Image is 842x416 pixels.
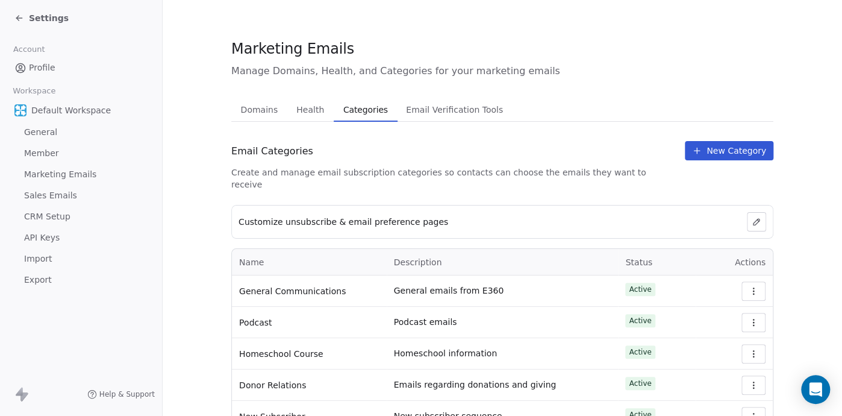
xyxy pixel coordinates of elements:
[24,147,59,160] span: Member
[239,216,448,228] span: Customize unsubscribe & email preference pages
[338,101,393,118] span: Categories
[14,12,69,24] a: Settings
[10,165,152,184] a: Marketing Emails
[14,104,27,116] img: Engage%20360%20Logo_427x427_Final@1x%20copy.png
[394,257,442,267] span: Description
[31,104,111,116] span: Default Workspace
[685,141,773,160] button: New Category
[10,186,152,206] a: Sales Emails
[24,168,96,181] span: Marketing Emails
[239,256,264,269] span: Name
[735,257,766,267] span: Actions
[29,12,69,24] span: Settings
[394,316,457,328] span: Podcast emails
[239,317,272,329] span: Podcast
[24,189,77,202] span: Sales Emails
[629,378,651,389] span: Active
[8,82,61,100] span: Workspace
[24,210,70,223] span: CRM Setup
[231,64,773,78] span: Manage Domains, Health, and Categories for your marketing emails
[231,40,354,58] span: Marketing Emails
[24,232,60,244] span: API Keys
[625,257,652,267] span: Status
[401,101,508,118] span: Email Verification Tools
[87,389,155,399] a: Help & Support
[394,379,557,391] span: Emails regarding donations and giving
[231,166,675,191] span: Create and manage email subscription categories so contacts can choose the emails they want to re...
[394,347,497,359] span: Homeschool information
[629,284,651,295] span: Active
[239,285,346,297] span: General Communications
[10,207,152,227] a: CRM Setup
[24,253,52,265] span: Import
[706,145,766,157] span: New Category
[239,348,323,360] span: Homeschool Course
[8,40,50,58] span: Account
[236,101,283,118] span: Domains
[10,143,152,163] a: Member
[10,122,152,142] a: General
[231,144,313,159] span: Email Categories
[629,315,651,326] span: Active
[29,61,55,74] span: Profile
[10,58,152,78] a: Profile
[24,126,57,139] span: General
[394,285,504,297] span: General emails from E360
[10,228,152,248] a: API Keys
[24,274,52,286] span: Export
[292,101,329,118] span: Health
[99,389,155,399] span: Help & Support
[239,379,306,391] span: Donor Relations
[801,375,830,404] div: Open Intercom Messenger
[10,249,152,269] a: Import
[10,270,152,290] a: Export
[629,347,651,358] span: Active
